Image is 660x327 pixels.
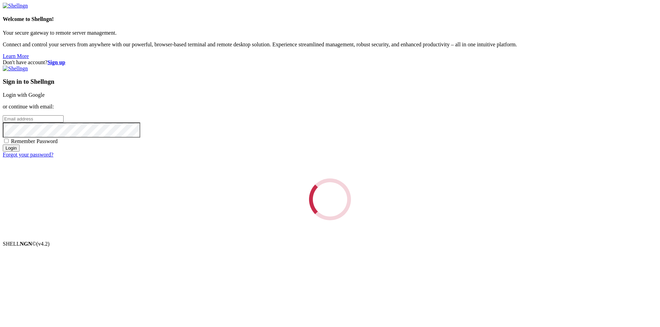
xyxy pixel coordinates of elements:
[3,59,657,66] div: Don't have account?
[3,144,20,152] input: Login
[3,42,657,48] p: Connect and control your servers from anywhere with our powerful, browser-based terminal and remo...
[3,78,657,85] h3: Sign in to Shellngn
[3,104,657,110] p: or continue with email:
[36,241,50,247] span: 4.2.0
[3,92,45,98] a: Login with Google
[3,16,657,22] h4: Welcome to Shellngn!
[300,170,360,229] div: Loading...
[3,30,657,36] p: Your secure gateway to remote server management.
[3,53,29,59] a: Learn More
[3,3,28,9] img: Shellngn
[3,115,64,122] input: Email address
[3,241,49,247] span: SHELL ©
[20,241,32,247] b: NGN
[3,66,28,72] img: Shellngn
[4,139,9,143] input: Remember Password
[3,152,53,157] a: Forgot your password?
[11,138,58,144] span: Remember Password
[47,59,65,65] a: Sign up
